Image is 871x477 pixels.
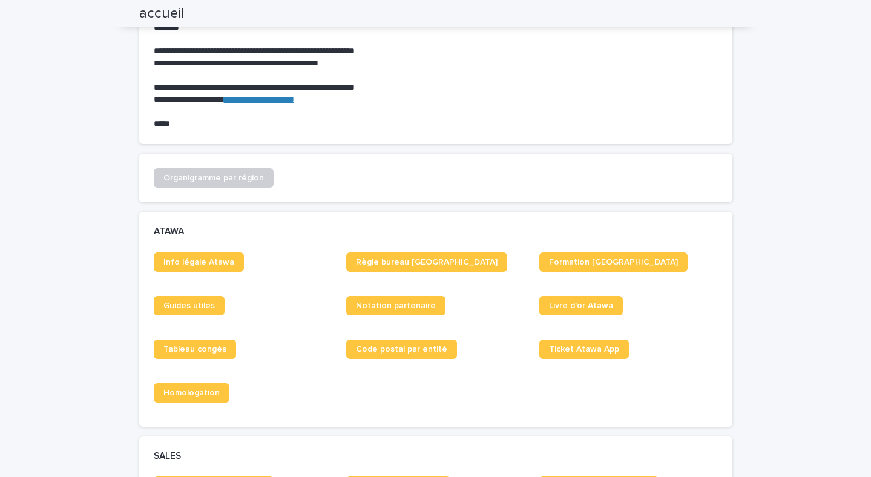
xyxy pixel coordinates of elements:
a: Formation [GEOGRAPHIC_DATA] [539,252,688,272]
a: Livre d'or Atawa [539,296,623,315]
h2: accueil [139,5,185,22]
h2: SALES [154,451,181,462]
span: Notation partenaire [356,301,436,310]
a: Guides utiles [154,296,225,315]
span: Info légale Atawa [163,258,234,266]
span: Organigramme par région [163,174,264,182]
a: Homologation [154,383,229,403]
h2: ATAWA [154,226,184,237]
span: Règle bureau [GEOGRAPHIC_DATA] [356,258,498,266]
span: Homologation [163,389,220,397]
a: Organigramme par région [154,168,274,188]
a: Code postal par entité [346,340,457,359]
a: Ticket Atawa App [539,340,629,359]
span: Livre d'or Atawa [549,301,613,310]
span: Guides utiles [163,301,215,310]
span: Tableau congés [163,345,226,354]
a: Notation partenaire [346,296,445,315]
span: Ticket Atawa App [549,345,619,354]
span: Formation [GEOGRAPHIC_DATA] [549,258,678,266]
span: Code postal par entité [356,345,447,354]
a: Info légale Atawa [154,252,244,272]
a: Tableau congés [154,340,236,359]
a: Règle bureau [GEOGRAPHIC_DATA] [346,252,507,272]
